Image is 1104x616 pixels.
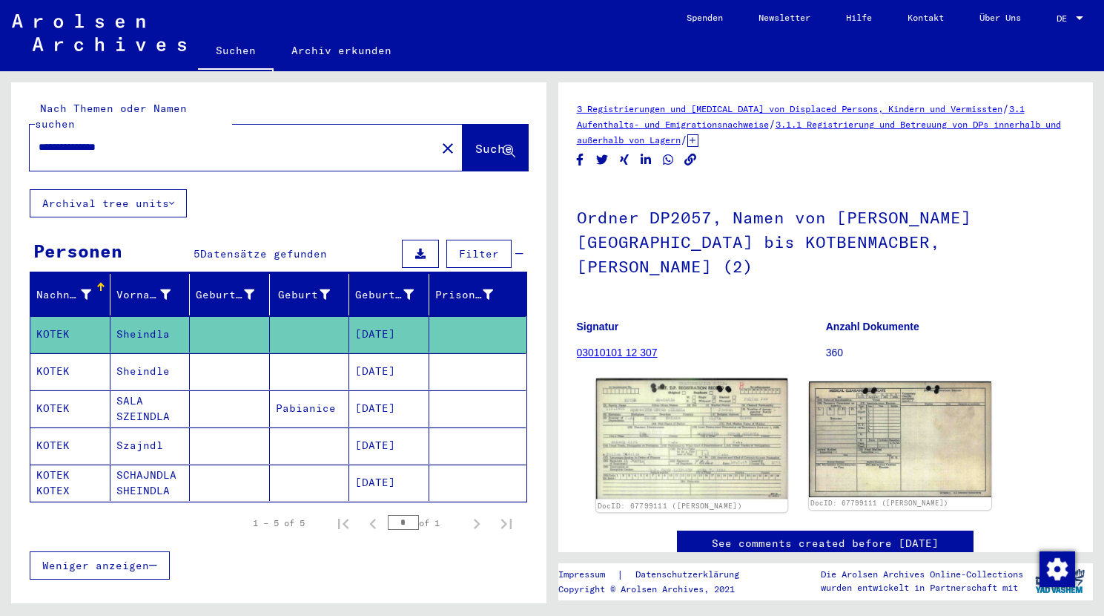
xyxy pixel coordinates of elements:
[198,33,274,71] a: Suchen
[270,390,350,427] mat-cell: Pabianice
[12,14,186,51] img: Arolsen_neg.svg
[826,321,919,332] b: Anzahl Dokumente
[116,283,190,307] div: Vorname
[624,567,757,583] a: Datenschutzerklärung
[110,427,191,464] mat-cell: Szajndl
[328,508,358,538] button: First page
[435,283,512,307] div: Prisoner #
[492,508,521,538] button: Last page
[42,559,149,572] span: Weniger anzeigen
[33,237,122,264] div: Personen
[463,125,528,171] button: Suche
[30,353,110,390] mat-cell: KOTEK
[617,151,632,169] button: Share on Xing
[30,427,110,464] mat-cell: KOTEK
[439,140,457,157] mat-icon: close
[769,117,776,131] span: /
[349,353,429,390] mat-cell: [DATE]
[110,465,191,501] mat-cell: SCHAJNDLA SHEINDLA
[30,274,110,315] mat-header-cell: Nachname
[638,151,654,169] button: Share on LinkedIn
[595,379,787,499] img: 001.jpg
[349,427,429,464] mat-cell: [DATE]
[661,151,676,169] button: Share on WhatsApp
[253,517,305,530] div: 1 – 5 of 5
[355,283,432,307] div: Geburtsdatum
[196,287,254,303] div: Geburtsname
[1039,551,1074,586] div: Zustimmung ändern
[349,390,429,427] mat-cell: [DATE]
[110,274,191,315] mat-header-cell: Vorname
[36,283,110,307] div: Nachname
[30,390,110,427] mat-cell: KOTEK
[597,502,741,511] a: DocID: 67799111 ([PERSON_NAME])
[1032,563,1088,600] img: yv_logo.png
[196,283,273,307] div: Geburtsname
[349,465,429,501] mat-cell: [DATE]
[595,151,610,169] button: Share on Twitter
[200,247,327,261] span: Datensätze gefunden
[276,283,349,307] div: Geburt‏
[558,567,617,583] a: Impressum
[1002,102,1009,115] span: /
[826,345,1074,361] p: 360
[577,183,1075,298] h1: Ordner DP2057, Namen von [PERSON_NAME][GEOGRAPHIC_DATA] bis KOTBENMACBER, [PERSON_NAME] (2)
[1039,551,1075,587] img: Zustimmung ändern
[475,141,512,156] span: Suche
[194,247,200,261] span: 5
[36,287,91,303] div: Nachname
[30,551,170,580] button: Weniger anzeigen
[349,316,429,353] mat-cell: [DATE]
[459,247,499,261] span: Filter
[349,274,429,315] mat-header-cell: Geburtsdatum
[577,119,1061,145] a: 3.1.1 Registrierung und Betreuung von DPs innerhalb und außerhalb von Lagern
[683,151,698,169] button: Copy link
[821,581,1023,594] p: wurden entwickelt in Partnerschaft mit
[30,316,110,353] mat-cell: KOTEK
[35,102,187,131] mat-label: Nach Themen oder Namen suchen
[276,287,331,303] div: Geburt‏
[1057,13,1073,24] span: DE
[577,103,1002,114] a: 3 Registrierungen und [MEDICAL_DATA] von Displaced Persons, Kindern und Vermissten
[433,133,463,163] button: Clear
[355,287,414,303] div: Geburtsdatum
[558,583,757,596] p: Copyright © Arolsen Archives, 2021
[558,567,757,583] div: |
[30,465,110,501] mat-cell: KOTEK KOTEX
[462,508,492,538] button: Next page
[110,353,191,390] mat-cell: Sheindle
[681,133,687,146] span: /
[116,287,171,303] div: Vorname
[821,568,1023,581] p: Die Arolsen Archives Online-Collections
[190,274,270,315] mat-header-cell: Geburtsname
[30,189,187,217] button: Archival tree units
[270,274,350,315] mat-header-cell: Geburt‏
[358,508,388,538] button: Previous page
[577,321,619,332] b: Signatur
[577,347,658,358] a: 03010101 12 307
[572,151,588,169] button: Share on Facebook
[110,316,191,353] mat-cell: Sheindla
[712,536,939,551] a: See comments created before [DATE]
[810,499,948,507] a: DocID: 67799111 ([PERSON_NAME])
[435,287,494,303] div: Prisoner #
[274,33,409,68] a: Archiv erkunden
[809,381,991,497] img: 002.jpg
[110,390,191,427] mat-cell: SALA SZEINDLA
[429,274,526,315] mat-header-cell: Prisoner #
[388,516,462,530] div: of 1
[446,240,512,268] button: Filter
